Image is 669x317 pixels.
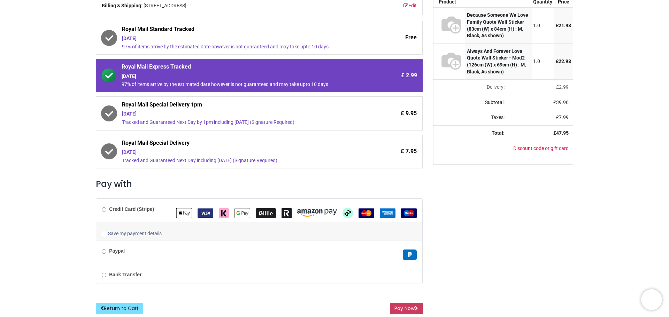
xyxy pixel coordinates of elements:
span: Royal Mail Special Delivery [122,139,358,149]
img: Apple Pay [176,208,192,218]
b: Credit Card (Stripe) [109,206,154,212]
span: £ [556,23,571,28]
div: Tracked and Guaranteed Next Day by 1pm including [DATE] (Signature Required) [122,119,358,126]
span: Maestro [401,210,417,215]
span: £ [556,84,569,90]
div: [DATE] [122,73,358,80]
div: 1.0 [533,22,552,29]
td: Subtotal: [433,95,509,110]
div: [DATE] [122,111,358,118]
div: 1.0 [533,58,552,65]
div: [DATE] [122,149,358,156]
span: Revolut Pay [282,210,292,215]
b: Paypal [109,248,125,254]
span: Royal Mail Special Delivery 1pm [122,101,358,111]
span: £ [556,114,569,120]
span: MasterCard [359,210,374,215]
div: Tracked and Guaranteed Next Day including [DATE] (Signature Required) [122,157,358,164]
td: Delivery will be updated after choosing a new delivery method [433,80,509,95]
a: Edit [403,2,417,9]
input: Credit Card (Stripe) [102,207,106,212]
img: S67799 - [WS-15978-M-F-000000] Because Someone We Love Family Quote Wall Sticker (83cm (W) x 84cm... [439,12,464,37]
input: Paypal [102,249,106,254]
img: Billie [256,208,276,218]
span: 7.99 [559,114,569,120]
span: £ 7.95 [401,148,417,155]
img: Klarna [219,208,229,218]
span: £ [556,58,571,64]
span: Google Pay [234,210,250,215]
strong: £ [553,130,569,136]
img: Revolut Pay [282,208,292,218]
iframe: Brevo live chat [641,289,662,310]
b: Billing & Shipping: [102,3,143,8]
input: Save my payment details [102,232,106,236]
span: Free [405,34,417,41]
span: £ [553,100,569,105]
label: Save my payment details [102,230,162,237]
span: 21.98 [559,23,571,28]
strong: Always And Forever Love Quote Wall Sticker - Mod2 (126cm (W) x 69cm (H) : M, Black, As shown) [467,48,526,74]
div: 97% of items arrive by the estimated date however is not guaranteed and may take upto 10 days [122,43,358,50]
span: Billie [256,210,276,215]
span: Amazon Pay [297,210,337,215]
span: [STREET_ADDRESS] [144,2,186,9]
img: MasterCard [359,208,374,218]
img: S67799 - [WS-15647-M-F-000000] Always And Forever Love Quote Wall Sticker - Mod2 (126cm (W) x 69c... [439,48,464,73]
span: Royal Mail Express Tracked [122,63,358,73]
strong: Because Someone We Love Family Quote Wall Sticker (83cm (W) x 84cm (H) : M, Black, As shown) [467,12,528,38]
span: 22.98 [559,58,571,64]
span: £ 9.95 [401,110,417,117]
span: Klarna [219,210,229,215]
strong: Total: [492,130,505,136]
span: Afterpay Clearpay [343,210,353,215]
span: 39.96 [556,100,569,105]
div: [DATE] [122,35,358,42]
span: £ 2.99 [401,72,417,79]
img: Afterpay Clearpay [343,208,353,218]
span: American Express [380,210,395,215]
a: Return to Cart [96,303,143,315]
button: Pay Now [390,303,423,315]
a: Discount code or gift card [513,145,569,151]
img: American Express [380,208,395,218]
div: 97% of items arrive by the estimated date however is not guaranteed and may take upto 10 days [122,81,358,88]
img: Maestro [401,208,417,218]
td: Taxes: [433,110,509,125]
img: Amazon Pay [297,209,337,217]
span: 47.95 [556,130,569,136]
span: VISA [198,210,213,215]
img: VISA [198,208,213,218]
img: Paypal [403,249,417,260]
span: Royal Mail Standard Tracked [122,25,358,35]
span: Apple Pay [176,210,192,215]
b: Bank Transfer [109,272,141,277]
span: Paypal [403,252,417,257]
img: Google Pay [234,208,250,218]
input: Bank Transfer [102,273,106,277]
span: 2.99 [559,84,569,90]
h3: Pay with [96,178,423,190]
